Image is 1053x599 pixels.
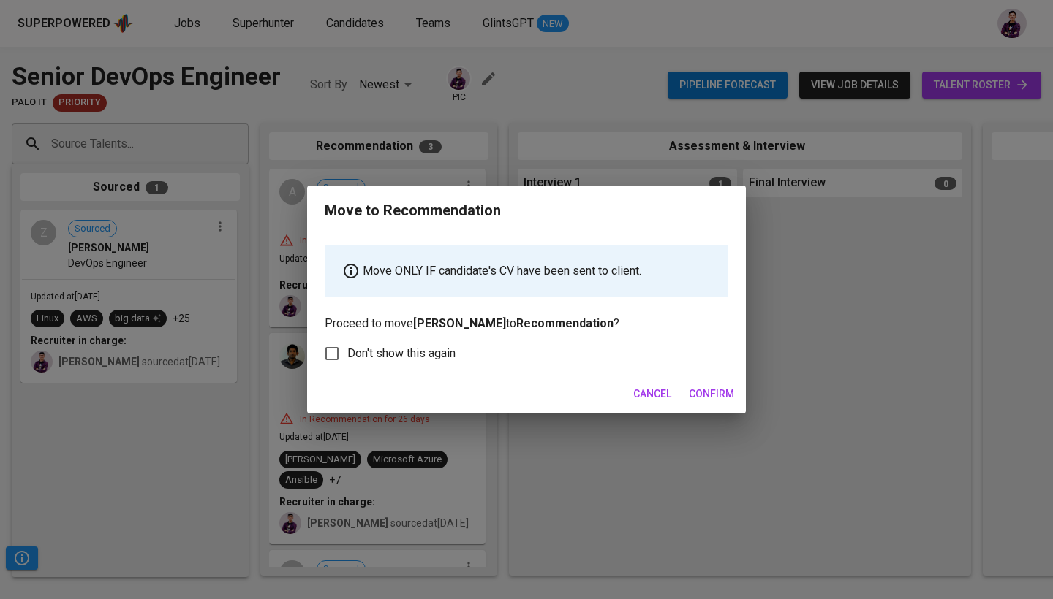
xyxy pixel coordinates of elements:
div: Move ONLY IF candidate's CV have been sent to client. [325,245,728,297]
div: Move to Recommendation [325,200,501,221]
button: Confirm [683,381,740,408]
b: Recommendation [516,316,614,330]
span: Cancel [633,385,671,403]
button: Cancel [627,381,677,408]
span: Confirm [689,385,734,403]
b: [PERSON_NAME] [413,316,506,330]
p: Proceed to move to ? [325,245,728,332]
span: Don't show this again [347,345,456,362]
